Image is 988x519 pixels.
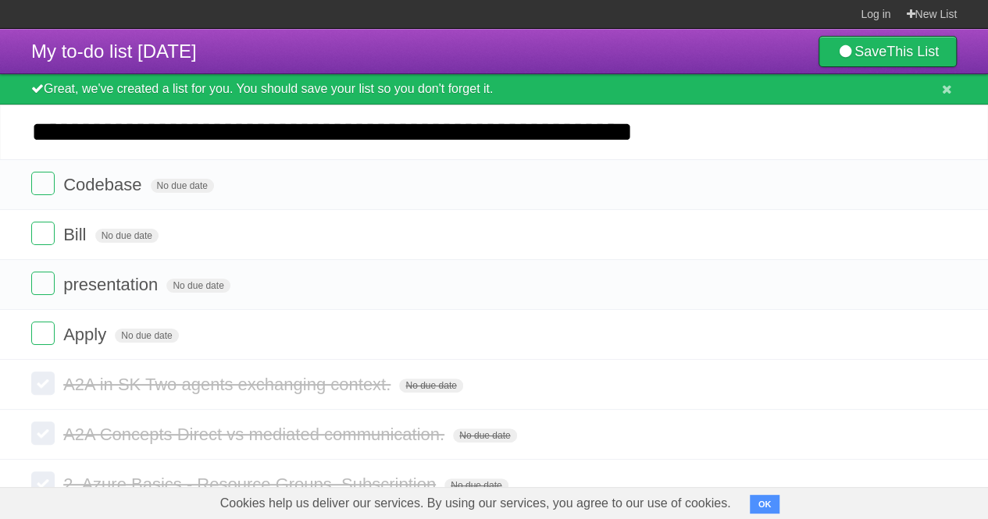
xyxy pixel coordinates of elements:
[31,222,55,245] label: Done
[31,371,55,395] label: Done
[886,44,939,59] b: This List
[31,272,55,295] label: Done
[63,275,162,294] span: presentation
[63,375,394,394] span: A2A in SK Two agents exchanging context.
[31,172,55,195] label: Done
[151,179,214,193] span: No due date
[453,428,516,443] span: No due date
[31,421,55,445] label: Done
[205,488,747,519] span: Cookies help us deliver our services. By using our services, you agree to our use of cookies.
[31,471,55,495] label: Done
[399,379,462,393] span: No due date
[63,225,90,244] span: Bill
[166,279,230,293] span: No due date
[750,495,780,514] button: OK
[115,329,178,343] span: No due date
[444,478,508,492] span: No due date
[63,425,448,444] span: A2A Concepts Direct vs mediated communication.
[31,41,197,62] span: My to-do list [DATE]
[95,229,159,243] span: No due date
[31,322,55,345] label: Done
[819,36,957,67] a: SaveThis List
[63,325,110,344] span: Apply
[63,175,145,194] span: Codebase
[63,475,440,494] span: 2. Azure Basics - Resource Groups, Subscription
